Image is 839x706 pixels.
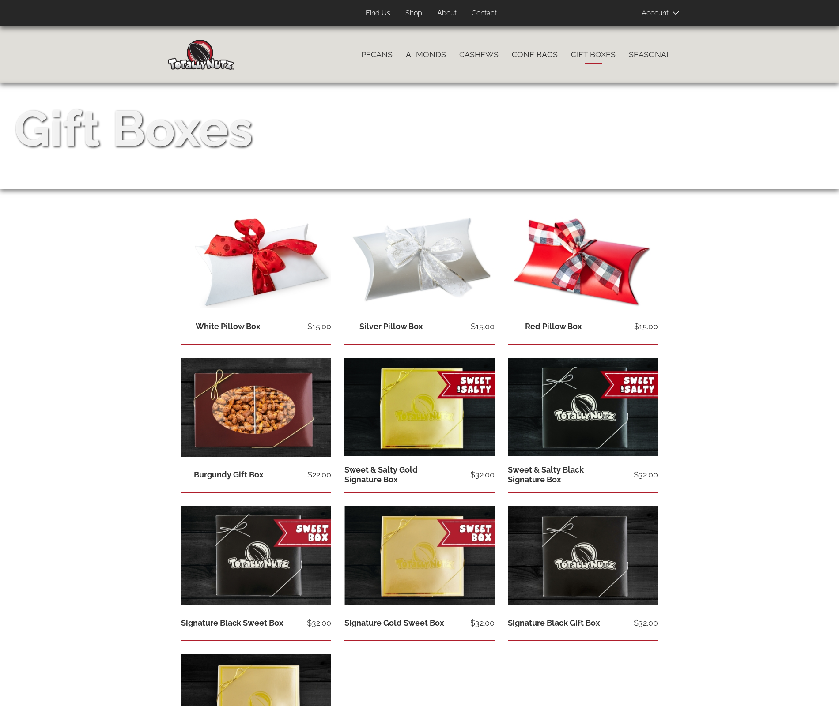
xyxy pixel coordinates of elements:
[508,506,658,606] img: black-signatureblackbg_1.jpg
[622,45,678,64] a: Seasonal
[508,618,600,627] a: Signature Black Gift Box
[508,465,584,484] a: Sweet & Salty Black Signature Box
[344,210,495,310] img: Silver pillow white background
[399,5,429,22] a: Shop
[181,506,331,605] img: sweet-box-black-box-01_0.jpg
[196,322,261,331] a: White Pillow Box
[181,618,283,627] a: Signature Black Sweet Box
[505,45,564,64] a: Cone Bags
[564,45,622,64] a: Gift Boxes
[355,45,399,64] a: Pecans
[508,210,658,310] img: red pillow white background
[508,358,658,456] img: sweet-salty-black-01_2.jpg
[344,618,444,627] a: Signature Gold Sweet Box
[431,5,463,22] a: About
[453,45,505,64] a: Cashews
[344,506,495,605] img: sweet-box-gold-signature_0.jpg
[399,45,453,64] a: Almonds
[181,210,331,310] img: white pillow box
[344,465,418,484] a: Sweet & Salty Gold Signature Box
[181,358,331,461] img: Totally Nutz burgundy gift box on a black background
[465,5,503,22] a: Contact
[359,5,397,22] a: Find Us
[194,470,264,479] a: Burgundy Gift Box
[344,358,495,456] img: sweet-salty-gold-01_0.jpg
[525,322,582,331] a: Red Pillow Box
[14,94,253,164] div: Gift Boxes
[359,322,423,331] a: Silver Pillow Box
[168,40,234,70] img: Home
